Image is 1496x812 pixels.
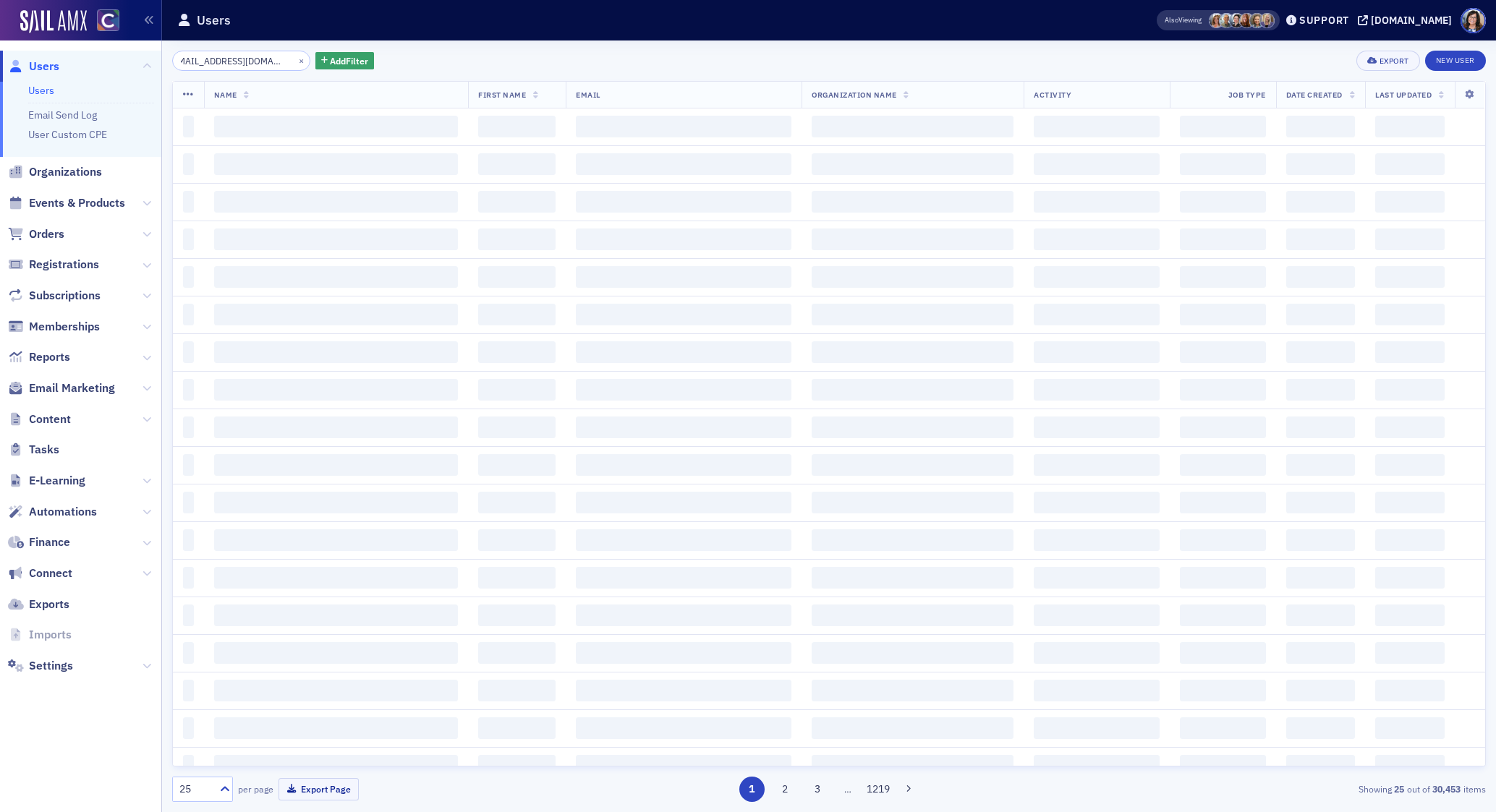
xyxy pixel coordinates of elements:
[214,680,459,701] span: ‌
[1209,13,1224,28] span: Cheryl Moss
[1180,116,1266,137] span: ‌
[8,319,100,335] a: Memberships
[279,778,359,800] button: Export Page
[1286,454,1355,476] span: ‌
[1034,304,1160,325] span: ‌
[1375,304,1445,325] span: ‌
[29,658,73,674] span: Settings
[1286,755,1355,777] span: ‌
[1180,341,1266,363] span: ‌
[1286,717,1355,739] span: ‌
[1286,228,1355,250] span: ‌
[29,59,59,74] span: Users
[812,680,1013,701] span: ‌
[1286,492,1355,513] span: ‌
[8,411,71,427] a: Content
[1034,604,1160,626] span: ‌
[1180,680,1266,701] span: ‌
[1034,90,1071,100] span: Activity
[1286,680,1355,701] span: ‌
[28,128,107,141] a: User Custom CPE
[214,341,459,363] span: ‌
[1375,191,1445,213] span: ‌
[739,777,765,802] button: 1
[1165,15,1178,25] div: Also
[478,567,556,589] span: ‌
[1286,191,1355,213] span: ‌
[29,411,71,427] span: Content
[1180,454,1266,476] span: ‌
[478,492,556,513] span: ‌
[8,627,72,643] a: Imports
[29,627,72,643] span: Imports
[576,567,791,589] span: ‌
[1375,90,1432,100] span: Last Updated
[812,90,897,100] span: Organization Name
[1034,153,1160,175] span: ‌
[214,304,459,325] span: ‌
[183,266,194,288] span: ‌
[576,304,791,325] span: ‌
[478,529,556,551] span: ‌
[478,228,556,250] span: ‌
[8,164,102,180] a: Organizations
[29,164,102,180] span: Organizations
[1358,15,1457,25] button: [DOMAIN_NAME]
[576,529,791,551] span: ‌
[183,642,194,664] span: ‌
[29,504,97,520] span: Automations
[183,304,194,325] span: ‌
[8,442,59,458] a: Tasks
[576,228,791,250] span: ‌
[8,226,64,242] a: Orders
[29,349,70,365] span: Reports
[805,777,830,802] button: 3
[1034,529,1160,551] span: ‌
[8,195,125,211] a: Events & Products
[1180,191,1266,213] span: ‌
[1058,782,1486,795] div: Showing out of items
[576,416,791,438] span: ‌
[214,454,459,476] span: ‌
[214,567,459,589] span: ‌
[183,567,194,589] span: ‌
[1286,90,1343,100] span: Date Created
[214,717,459,739] span: ‌
[1430,782,1463,795] strong: 30,453
[1286,153,1355,175] span: ‌
[812,191,1013,213] span: ‌
[1375,642,1445,664] span: ‌
[214,416,459,438] span: ‌
[1034,567,1160,589] span: ‌
[1375,567,1445,589] span: ‌
[29,442,59,458] span: Tasks
[1180,492,1266,513] span: ‌
[1259,13,1275,28] span: Alicia Gelinas
[478,379,556,401] span: ‌
[1392,782,1407,795] strong: 25
[478,116,556,137] span: ‌
[214,90,237,100] span: Name
[8,534,70,550] a: Finance
[214,153,459,175] span: ‌
[29,195,125,211] span: Events & Products
[576,153,791,175] span: ‌
[183,529,194,551] span: ‌
[812,153,1013,175] span: ‌
[8,288,101,304] a: Subscriptions
[1286,304,1355,325] span: ‌
[1180,529,1266,551] span: ‌
[29,380,115,396] span: Email Marketing
[214,604,459,626] span: ‌
[812,717,1013,739] span: ‌
[1034,454,1160,476] span: ‌
[576,379,791,401] span: ‌
[812,567,1013,589] span: ‌
[1286,341,1355,363] span: ‌
[214,228,459,250] span: ‌
[1219,13,1234,28] span: Derrol Moorhead
[330,54,368,67] span: Add Filter
[8,257,99,273] a: Registrations
[214,642,459,664] span: ‌
[772,777,797,802] button: 2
